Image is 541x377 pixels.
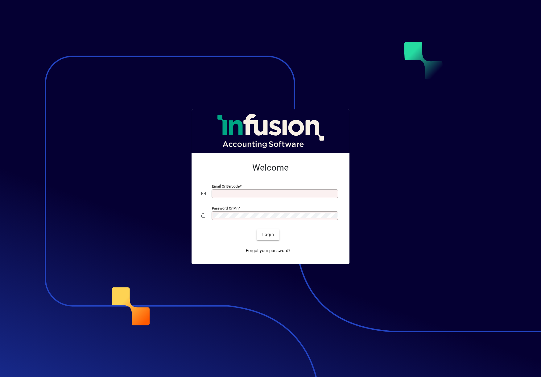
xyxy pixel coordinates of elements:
[246,248,291,254] span: Forgot your password?
[262,231,274,238] span: Login
[201,163,340,173] h2: Welcome
[212,184,240,188] mat-label: Email or Barcode
[243,245,293,256] a: Forgot your password?
[257,229,279,240] button: Login
[212,206,238,210] mat-label: Password or Pin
